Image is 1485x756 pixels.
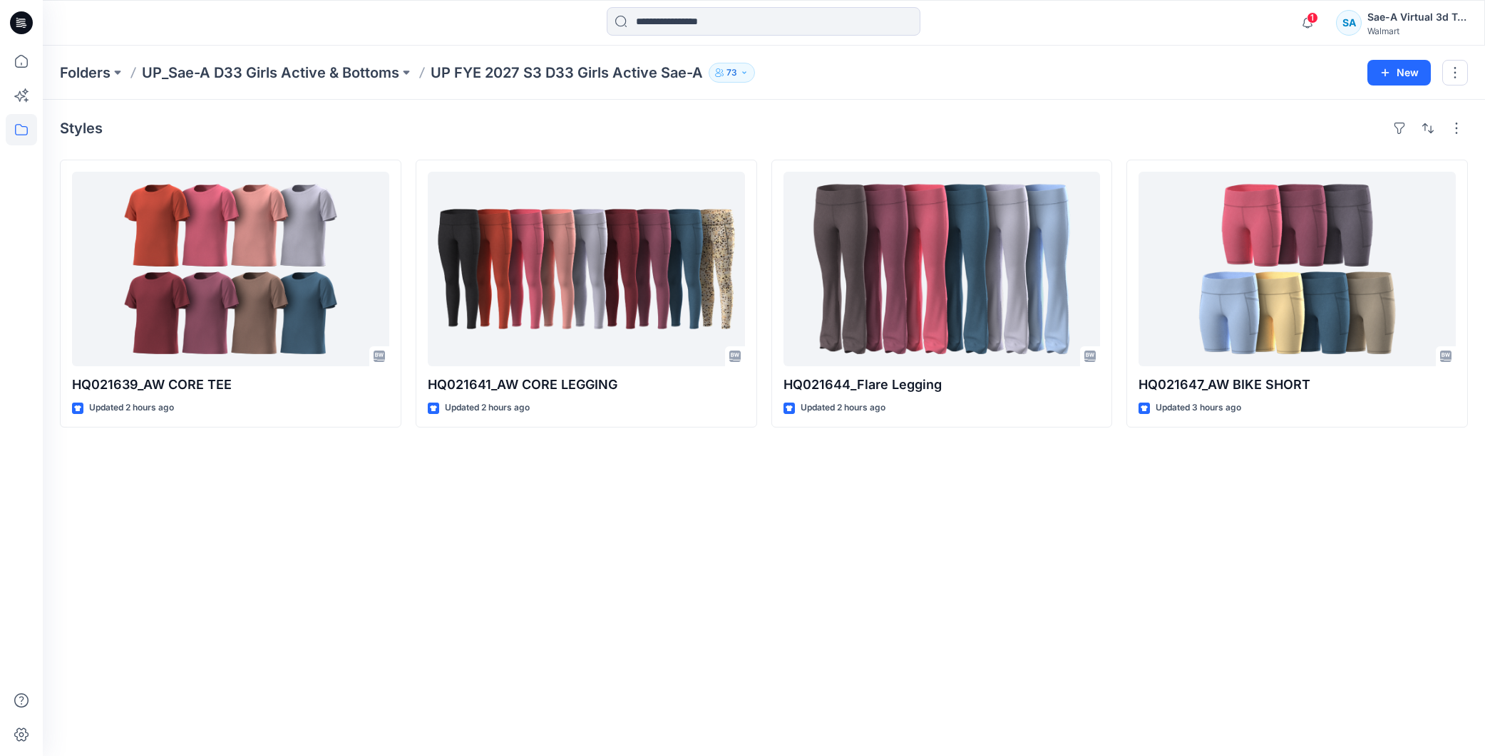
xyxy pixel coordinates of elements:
a: HQ021641_AW CORE LEGGING [428,172,745,366]
p: HQ021644_Flare Legging [783,375,1101,395]
p: HQ021639_AW CORE TEE [72,375,389,395]
p: 73 [726,65,737,81]
span: 1 [1307,12,1318,24]
p: HQ021647_AW BIKE SHORT [1139,375,1456,395]
p: UP FYE 2027 S3 D33 Girls Active Sae-A [431,63,703,83]
a: UP_Sae-A D33 Girls Active & Bottoms [142,63,399,83]
a: HQ021647_AW BIKE SHORT [1139,172,1456,366]
div: Sae-A Virtual 3d Team [1367,9,1467,26]
p: HQ021641_AW CORE LEGGING [428,375,745,395]
a: HQ021644_Flare Legging [783,172,1101,366]
div: SA [1336,10,1362,36]
p: Updated 2 hours ago [89,400,174,415]
h4: Styles [60,120,103,137]
button: 73 [709,63,755,83]
a: Folders [60,63,111,83]
p: Updated 2 hours ago [801,400,885,415]
button: New [1367,60,1431,86]
div: Walmart [1367,26,1467,36]
a: HQ021639_AW CORE TEE [72,172,389,366]
p: Updated 3 hours ago [1156,400,1241,415]
p: Updated 2 hours ago [445,400,530,415]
